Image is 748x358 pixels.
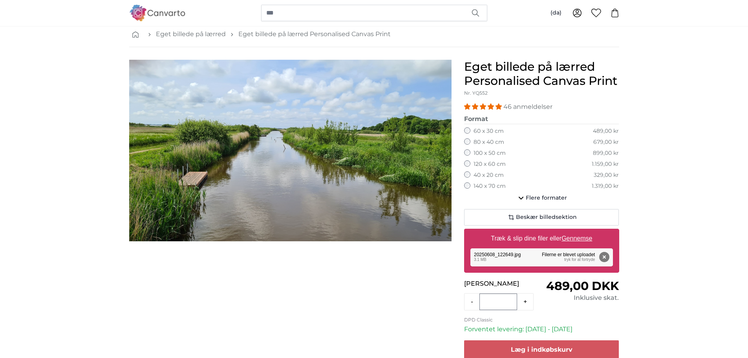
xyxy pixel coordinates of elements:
p: DPD Classic [464,317,619,323]
span: Beskær billedsektion [516,213,577,221]
p: [PERSON_NAME] [464,279,541,288]
label: 140 x 70 cm [474,182,506,190]
span: Flere formater [526,194,567,202]
label: 120 x 60 cm [474,160,506,168]
p: Forventet levering: [DATE] - [DATE] [464,325,619,334]
u: Gennemse [561,235,592,242]
label: 60 x 30 cm [474,127,504,135]
label: 40 x 20 cm [474,171,504,179]
nav: breadcrumbs [129,22,619,47]
div: 1 of 1 [129,60,452,241]
span: Nr. YQ552 [464,90,488,96]
button: - [465,294,479,310]
button: Beskær billedsektion [464,209,619,226]
a: Eget billede på lærred Personalised Canvas Print [238,29,391,39]
button: (da) [544,6,568,20]
a: Eget billede på lærred [156,29,226,39]
img: Canvarto [129,5,186,21]
div: 329,00 kr [594,171,619,179]
div: 1.159,00 kr [592,160,619,168]
div: 489,00 kr [593,127,619,135]
div: 679,00 kr [593,138,619,146]
div: 1.319,00 kr [592,182,619,190]
label: 100 x 50 cm [474,149,506,157]
button: Flere formater [464,190,619,206]
img: personalised-canvas-print [129,60,452,241]
label: Træk & slip dine filer eller [488,231,595,246]
h1: Eget billede på lærred Personalised Canvas Print [464,60,619,88]
label: 80 x 40 cm [474,138,504,146]
div: Inklusive skat. [541,293,619,303]
span: 489,00 DKK [546,279,619,293]
span: 46 anmeldelser [503,103,552,110]
div: 899,00 kr [593,149,619,157]
button: + [517,294,533,310]
span: 4.93 stars [464,103,503,110]
legend: Format [464,114,619,124]
span: Læg i indkøbskurv [511,346,572,353]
